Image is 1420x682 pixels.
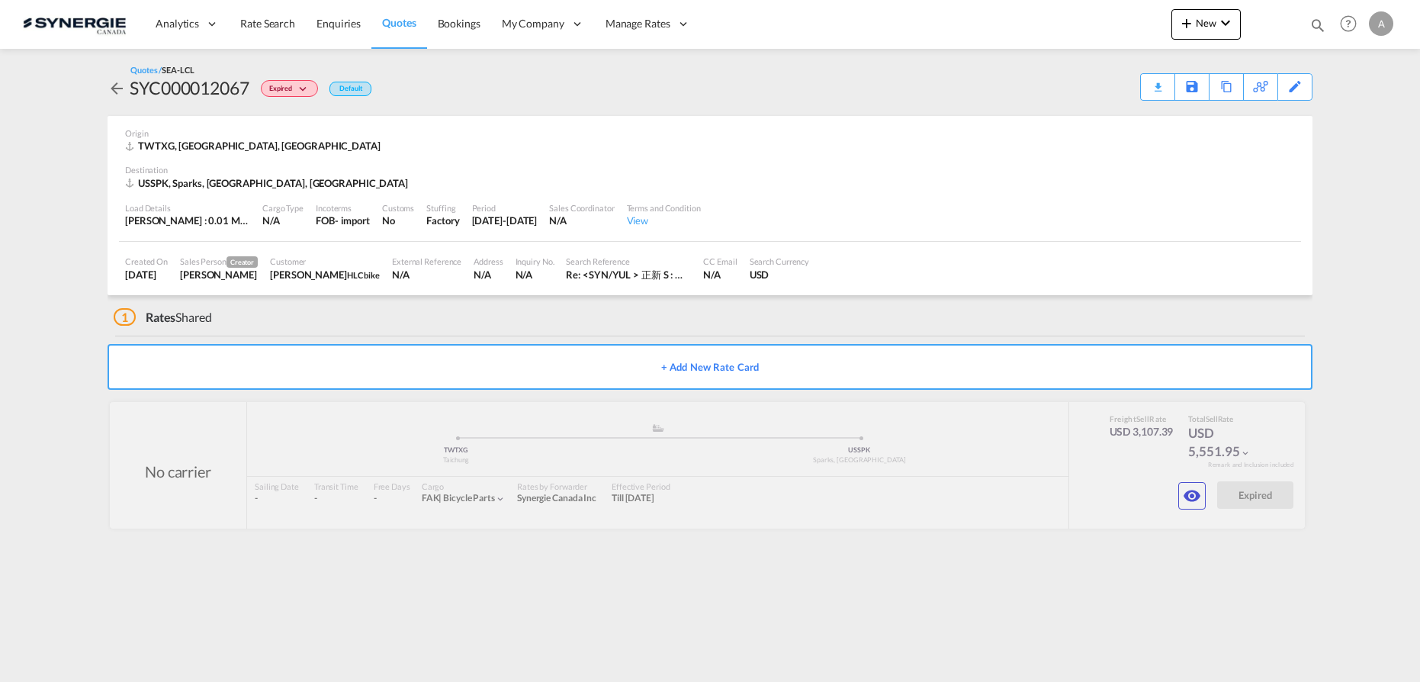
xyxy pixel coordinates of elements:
[316,202,370,214] div: Incoterms
[162,65,194,75] span: SEA-LCL
[262,202,304,214] div: Cargo Type
[502,16,564,31] span: My Company
[606,16,670,31] span: Manage Rates
[329,82,371,96] div: Default
[382,214,414,227] div: No
[1175,74,1209,100] div: Save As Template
[392,268,461,281] div: N/A
[316,214,335,227] div: FOB
[750,256,810,267] div: Search Currency
[566,268,691,281] div: Re: <SYN/YUL > 正新 S : Maxxis Taiwan C : HAWLEY LLC
[392,256,461,267] div: External Reference
[156,16,199,31] span: Analytics
[426,214,459,227] div: Factory Stuffing
[262,214,304,227] div: N/A
[270,256,380,267] div: Customer
[226,256,258,268] span: Creator
[125,176,412,190] div: USSPK, Sparks, NV, Americas
[114,309,212,326] div: Shared
[130,64,194,76] div: Quotes /SEA-LCL
[703,268,737,281] div: N/A
[382,202,414,214] div: Customs
[108,76,130,100] div: icon-arrow-left
[125,214,250,227] div: [PERSON_NAME] : 0.01 MT | Volumetric Wt : 21.73 CBM | Chargeable Wt : 21.73 W/M
[627,202,701,214] div: Terms and Condition
[270,268,380,281] div: Hala Laalj
[1149,74,1167,88] div: Quote PDF is not available at this time
[23,7,126,41] img: 1f56c880d42311ef80fc7dca854c8e59.png
[125,139,384,153] div: TWTXG, Taichung, Europe
[1335,11,1361,37] span: Help
[180,256,258,268] div: Sales Person
[1369,11,1393,36] div: A
[1178,482,1206,510] button: icon-eye
[125,268,168,281] div: 4 Jun 2025
[180,268,258,281] div: Karen Mercier
[426,202,459,214] div: Stuffing
[125,127,1295,139] div: Origin
[146,310,176,324] span: Rates
[1149,76,1167,88] md-icon: icon-download
[566,256,691,267] div: Search Reference
[335,214,370,227] div: - import
[382,16,416,29] span: Quotes
[347,270,380,280] span: HLC bike
[249,76,322,100] div: Change Status Here
[261,80,318,97] div: Change Status Here
[516,256,554,267] div: Inquiry No.
[549,202,614,214] div: Sales Coordinator
[1309,17,1326,40] div: icon-magnify
[130,76,249,100] div: SYC000012067
[1335,11,1369,38] div: Help
[1183,487,1201,505] md-icon: icon-eye
[474,268,503,281] div: N/A
[114,308,136,326] span: 1
[703,256,737,267] div: CC Email
[1216,14,1235,32] md-icon: icon-chevron-down
[438,17,480,30] span: Bookings
[627,214,701,227] div: View
[108,344,1312,390] button: + Add New Rate Card
[108,79,126,98] md-icon: icon-arrow-left
[1171,9,1241,40] button: icon-plus 400-fgNewicon-chevron-down
[474,256,503,267] div: Address
[549,214,614,227] div: N/A
[316,17,361,30] span: Enquiries
[750,268,810,281] div: USD
[472,202,538,214] div: Period
[472,214,538,227] div: 4 Jul 2025
[1177,17,1235,29] span: New
[240,17,295,30] span: Rate Search
[1309,17,1326,34] md-icon: icon-magnify
[269,84,296,98] span: Expired
[125,164,1295,175] div: Destination
[516,268,554,281] div: N/A
[1177,14,1196,32] md-icon: icon-plus 400-fg
[125,256,168,267] div: Created On
[125,202,250,214] div: Load Details
[138,140,381,152] span: TWTXG, [GEOGRAPHIC_DATA], [GEOGRAPHIC_DATA]
[296,85,314,94] md-icon: icon-chevron-down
